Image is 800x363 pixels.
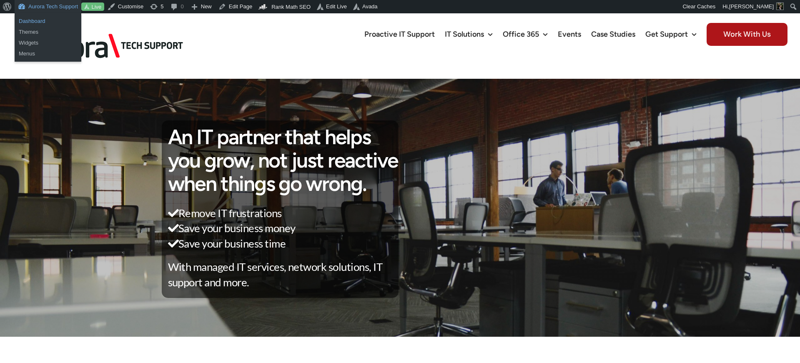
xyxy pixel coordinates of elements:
ul: Aurora Tech Support [15,13,81,29]
a: Work With Us [707,13,787,55]
a: Widgets [15,38,81,48]
a: Events [558,13,581,55]
span: Rank Math SEO [271,4,311,10]
p: With managed IT services, network solutions, IT support and more. [168,259,399,290]
a: Case Studies [591,13,635,55]
a: IT Solutions [445,13,493,55]
a: Get Support [645,13,697,55]
ul: Aurora Tech Support [15,24,81,62]
a: Proactive IT Support [364,13,435,55]
a: Menus [15,48,81,59]
span: Office 365 [503,30,539,38]
a: Themes [15,27,81,38]
a: Live [81,3,104,11]
span: Events [558,30,581,38]
span: [PERSON_NAME] [729,3,774,10]
a: Dashboard [15,16,81,27]
img: Aurora Tech Support Logo [13,20,196,72]
span: IT Solutions [445,30,484,38]
span: Proactive IT Support [364,30,435,38]
h1: An IT partner that helps you grow, not just reactive when things go wrong. [168,125,399,195]
span: Get Support [645,30,688,38]
nav: Main Menu [364,13,787,55]
p: Remove IT frustrations Save your business money Save your business time [168,205,399,251]
span: Work With Us [707,23,787,46]
a: Office 365 [503,13,548,55]
span: Case Studies [591,30,635,38]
